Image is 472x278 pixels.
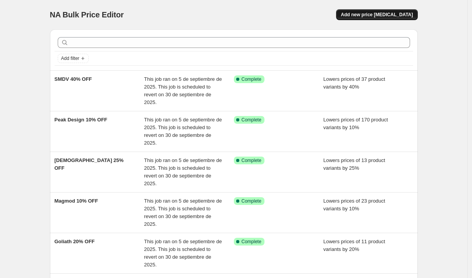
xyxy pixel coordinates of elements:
span: Lowers prices of 23 product variants by 10% [323,198,385,211]
span: Complete [242,198,261,204]
span: This job ran on 5 de septiembre de 2025. This job is scheduled to revert on 30 de septiembre de 2... [144,76,222,105]
span: Peak Design 10% OFF [55,117,108,123]
button: Add filter [58,54,89,63]
span: Complete [242,117,261,123]
span: Complete [242,157,261,164]
span: NA Bulk Price Editor [50,10,124,19]
span: This job ran on 5 de septiembre de 2025. This job is scheduled to revert on 30 de septiembre de 2... [144,157,222,186]
span: Goliath 20% OFF [55,239,95,244]
span: Lowers prices of 170 product variants by 10% [323,117,388,130]
span: Complete [242,76,261,82]
span: Lowers prices of 37 product variants by 40% [323,76,385,90]
span: Magmod 10% OFF [55,198,98,204]
span: Add new price [MEDICAL_DATA] [341,12,413,18]
span: This job ran on 5 de septiembre de 2025. This job is scheduled to revert on 30 de septiembre de 2... [144,198,222,227]
span: [DEMOGRAPHIC_DATA] 25% OFF [55,157,124,171]
span: Lowers prices of 11 product variants by 20% [323,239,385,252]
span: SMDV 40% OFF [55,76,92,82]
span: Lowers prices of 13 product variants by 25% [323,157,385,171]
span: This job ran on 5 de septiembre de 2025. This job is scheduled to revert on 30 de septiembre de 2... [144,239,222,268]
span: Complete [242,239,261,245]
span: This job ran on 5 de septiembre de 2025. This job is scheduled to revert on 30 de septiembre de 2... [144,117,222,146]
button: Add new price [MEDICAL_DATA] [336,9,417,20]
span: Add filter [61,55,79,61]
